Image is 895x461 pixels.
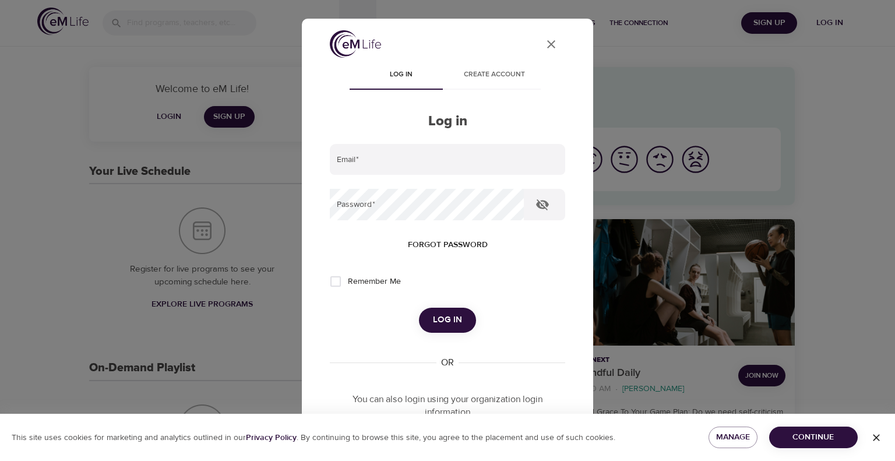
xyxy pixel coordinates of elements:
div: disabled tabs example [330,62,565,90]
span: Create account [454,69,534,81]
span: Log in [361,69,441,81]
button: close [537,30,565,58]
button: Log in [419,308,476,332]
span: Manage [718,430,748,445]
span: Log in [433,312,462,328]
img: logo [330,30,381,58]
h2: Log in [330,113,565,130]
div: OR [436,356,459,369]
p: You can also login using your organization login information [330,393,565,420]
span: Forgot password [408,238,488,252]
span: Remember Me [348,276,401,288]
button: Forgot password [403,234,492,256]
span: Continue [778,430,848,445]
b: Privacy Policy [246,432,297,443]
